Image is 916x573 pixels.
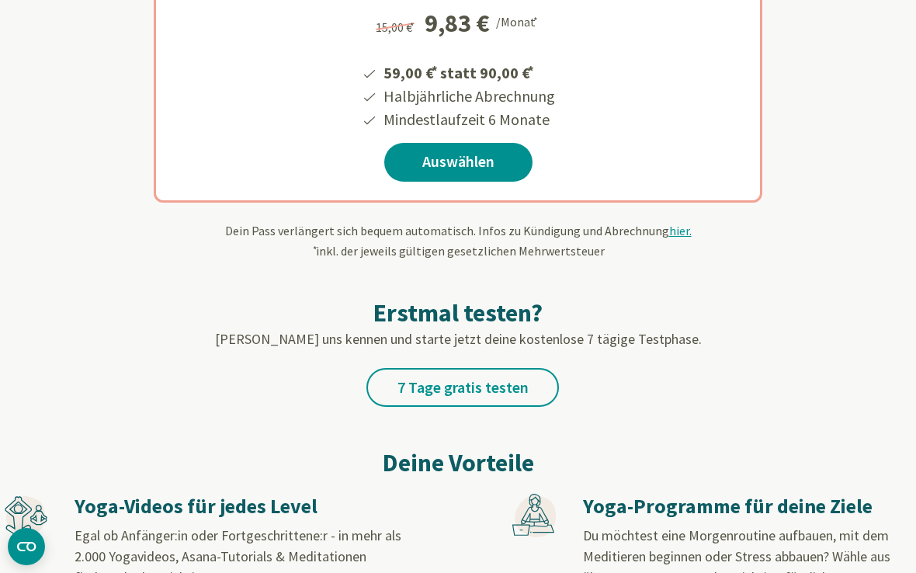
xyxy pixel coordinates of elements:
[4,221,912,260] div: Dein Pass verlängert sich bequem automatisch. Infos zu Kündigung und Abrechnung
[366,368,559,407] a: 7 Tage gratis testen
[496,11,540,31] div: /Monat
[384,143,533,182] a: Auswählen
[75,494,402,519] h3: Yoga-Videos für jedes Level
[381,108,555,131] li: Mindestlaufzeit 6 Monate
[4,444,912,481] h2: Deine Vorteile
[583,494,911,519] h3: Yoga-Programme für deine Ziele
[8,528,45,565] button: CMP-Widget öffnen
[4,328,912,349] p: [PERSON_NAME] uns kennen und starte jetzt deine kostenlose 7 tägige Testphase.
[376,19,417,35] span: 15,00 €
[311,243,605,259] span: inkl. der jeweils gültigen gesetzlichen Mehrwertsteuer
[381,58,555,85] li: 59,00 € statt 90,00 €
[425,11,490,36] div: 9,83 €
[669,223,692,238] span: hier.
[381,85,555,108] li: Halbjährliche Abrechnung
[4,297,912,328] h2: Erstmal testen?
